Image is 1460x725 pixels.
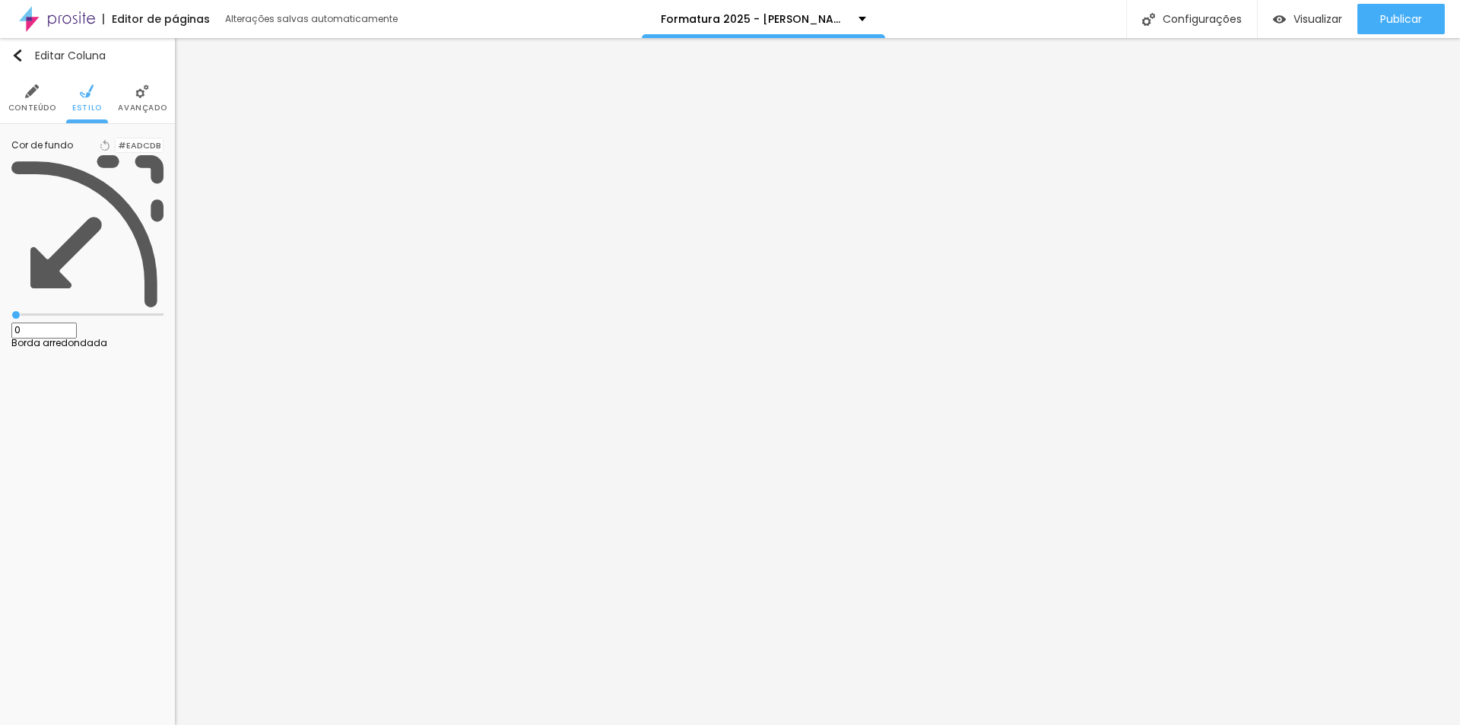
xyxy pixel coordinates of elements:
img: Icone [11,155,163,307]
img: Icone [25,84,39,98]
img: Icone [80,84,94,98]
iframe: Editor [175,38,1460,725]
div: Borda arredondada [11,339,163,348]
span: Avançado [118,104,167,112]
span: Visualizar [1293,13,1342,25]
p: Formatura 2025 - [PERSON_NAME] [661,14,847,24]
img: Icone [1142,13,1155,26]
div: Alterações salvas automaticamente [225,14,400,24]
button: Visualizar [1258,4,1357,34]
span: Conteúdo [8,104,56,112]
button: Publicar [1357,4,1445,34]
div: Editar Coluna [11,49,106,62]
img: Icone [11,49,24,62]
img: Icone [135,84,149,98]
img: view-1.svg [1273,13,1286,26]
div: Cor de fundo [11,141,73,150]
span: Publicar [1380,13,1422,25]
span: Estilo [72,104,102,112]
div: Editor de páginas [103,14,210,24]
